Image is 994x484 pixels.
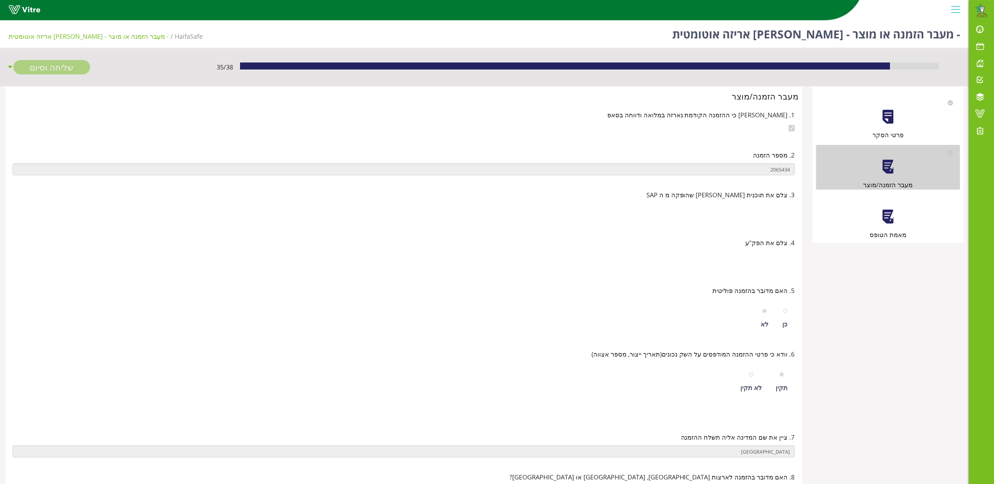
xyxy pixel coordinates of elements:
div: מעבר הזמנה/מוצר [816,180,960,190]
span: 8. האם מדובר בהזמנה לארצות [GEOGRAPHIC_DATA], [GEOGRAPHIC_DATA] או [GEOGRAPHIC_DATA]? [509,472,795,482]
span: caret-down [7,60,13,74]
span: 5. האם מדובר בהזמנה פוליטית [713,286,795,295]
div: מעבר הזמנה/מוצר [9,90,799,103]
span: 4. צלם את הפק"ע [746,238,795,248]
span: 35 / 38 [217,62,233,72]
span: 7. ציין את שם המדינה אליה תשלח ההזמנה [681,432,795,442]
li: - מעבר הזמנה או מוצר - [PERSON_NAME] אריזה אוטומטית [9,31,175,41]
div: פרטי הסקר [816,130,960,140]
span: 3. צלם את תוכנית [PERSON_NAME] שהופקה מ ה SAP [646,190,795,200]
span: 2. מספר הזמנה [753,150,795,160]
div: מאמת הטופס [816,230,960,240]
div: לא תקין [741,383,762,393]
span: 151 [175,32,203,41]
span: 1. [PERSON_NAME] כי ההזמנה הקודמת נארזה במלואה ודווחה בסאפ [607,110,795,120]
div: תקין [776,383,788,393]
div: כן [783,319,788,329]
img: 671d9ed7-fbe6-4966-a33a-cc2d256429f3.png [975,3,989,17]
span: 6. וודא כי פרטי ההזמנה המודפסים על השק נכונים(תאריך ייצור, מספר אצווה) [592,349,795,359]
div: לא [761,319,769,329]
h1: - מעבר הזמנה או מוצר - [PERSON_NAME] אריזה אוטומטית [672,17,960,47]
